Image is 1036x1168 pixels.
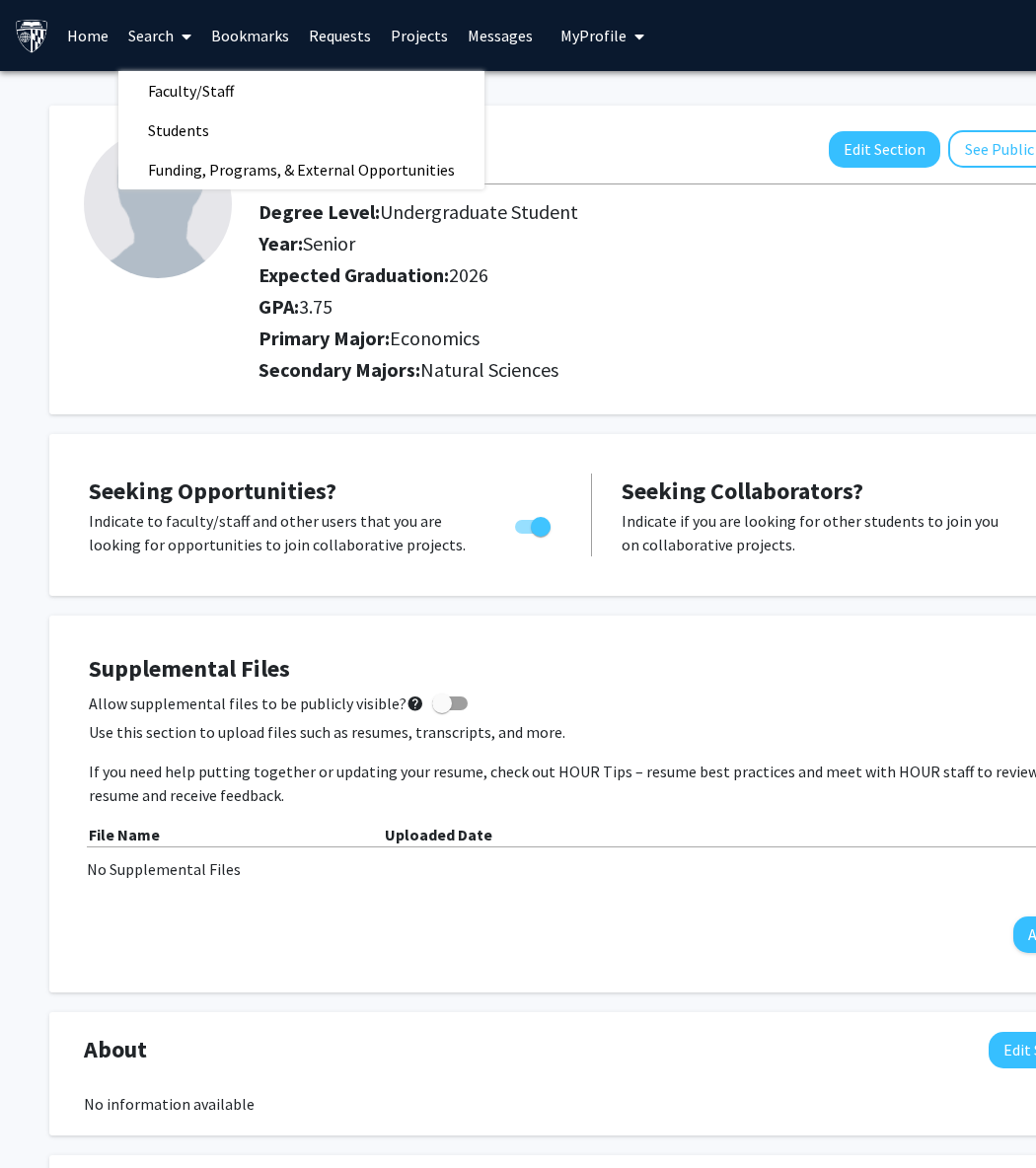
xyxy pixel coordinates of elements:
a: Messages [458,1,543,70]
a: Search [118,1,201,70]
a: Projects [381,1,458,70]
span: About [84,1032,147,1067]
img: Profile Picture [84,130,232,278]
b: Uploaded Date [385,825,492,844]
span: My Profile [560,26,627,45]
span: Senior [303,231,355,255]
p: Indicate if you are looking for other students to join you on collaborative projects. [622,509,1011,556]
a: Faculty/Staff [118,76,484,106]
span: Funding, Programs, & External Opportunities [118,150,484,189]
span: Natural Sciences [420,357,558,382]
a: Home [57,1,118,70]
iframe: Chat [15,1079,84,1153]
a: Bookmarks [201,1,299,70]
mat-icon: help [407,692,424,715]
span: Seeking Collaborators? [622,475,863,506]
span: Faculty/Staff [118,71,263,110]
p: Indicate to faculty/staff and other users that you are looking for opportunities to join collabor... [89,509,478,556]
span: Seeking Opportunities? [89,475,336,506]
a: Requests [299,1,381,70]
span: Allow supplemental files to be publicly visible? [89,692,424,715]
img: Johns Hopkins University Logo [15,19,49,53]
span: Economics [390,326,480,350]
span: Students [118,110,239,150]
span: Undergraduate Student [380,199,578,224]
span: 2026 [449,262,488,287]
b: File Name [89,825,160,844]
div: Toggle [507,509,561,539]
a: Funding, Programs, & External Opportunities [118,155,484,184]
a: Students [118,115,484,145]
span: 3.75 [299,294,333,319]
button: Edit Section [829,131,940,168]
